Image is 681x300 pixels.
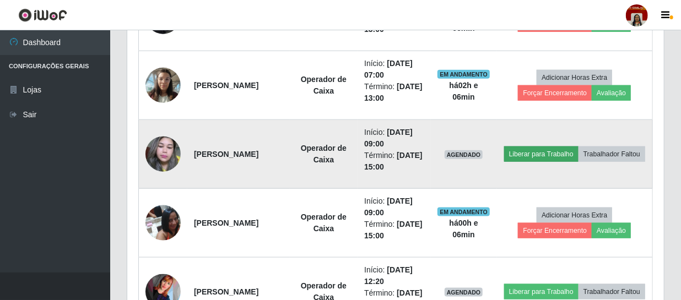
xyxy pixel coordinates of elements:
[18,8,67,22] img: CoreUI Logo
[450,12,478,32] strong: há 02 h e 06 min
[592,223,631,238] button: Avaliação
[537,70,612,85] button: Adicionar Horas Extra
[364,81,424,104] li: Término:
[579,284,645,299] button: Trabalhador Faltou
[301,212,347,233] strong: Operador de Caixa
[537,208,612,223] button: Adicionar Horas Extra
[504,146,579,162] button: Liberar para Trabalho
[364,197,413,217] time: [DATE] 09:00
[437,70,490,79] span: EM ANDAMENTO
[450,219,478,239] strong: há 00 h e 06 min
[518,223,592,238] button: Forçar Encerramento
[518,85,592,101] button: Forçar Encerramento
[364,58,424,81] li: Início:
[194,150,258,159] strong: [PERSON_NAME]
[364,264,424,287] li: Início:
[445,150,483,159] span: AGENDADO
[364,195,424,219] li: Início:
[364,150,424,173] li: Término:
[579,146,645,162] button: Trabalhador Faltou
[592,85,631,101] button: Avaliação
[450,81,478,101] strong: há 02 h e 06 min
[145,131,181,178] img: 1634907805222.jpeg
[194,81,258,90] strong: [PERSON_NAME]
[364,127,424,150] li: Início:
[145,62,181,108] img: 1735410099606.jpeg
[504,284,579,299] button: Liberar para Trabalho
[364,128,413,148] time: [DATE] 09:00
[445,288,483,297] span: AGENDADO
[364,219,424,242] li: Término:
[194,287,258,296] strong: [PERSON_NAME]
[301,144,347,164] strong: Operador de Caixa
[194,219,258,227] strong: [PERSON_NAME]
[145,199,181,246] img: 1716827942776.jpeg
[437,208,490,216] span: EM ANDAMENTO
[364,59,413,79] time: [DATE] 07:00
[364,265,413,286] time: [DATE] 12:20
[301,75,347,95] strong: Operador de Caixa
